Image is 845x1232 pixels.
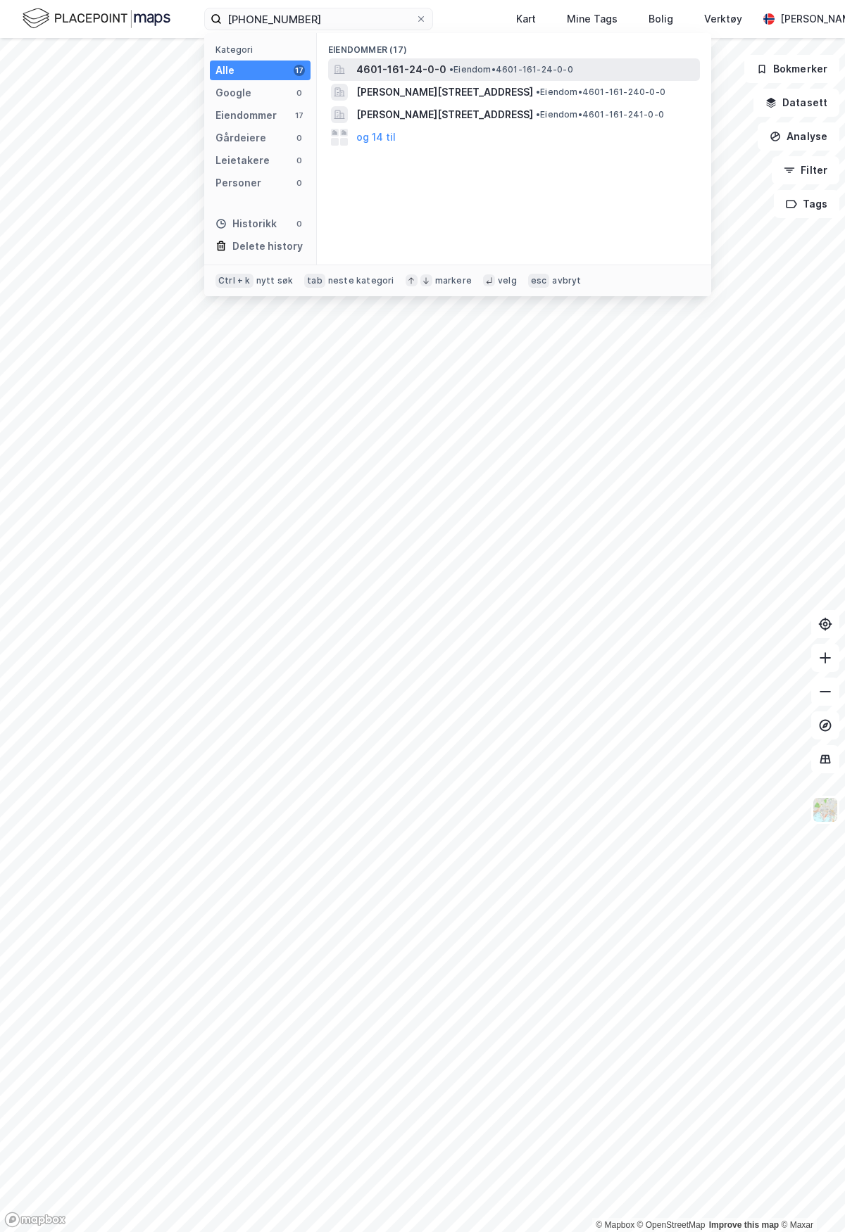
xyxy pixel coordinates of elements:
[356,84,533,101] span: [PERSON_NAME][STREET_ADDRESS]
[356,129,396,146] button: og 14 til
[215,107,277,124] div: Eiendommer
[709,1220,779,1230] a: Improve this map
[294,177,305,189] div: 0
[552,275,581,286] div: avbryt
[294,87,305,99] div: 0
[215,174,261,191] div: Personer
[449,64,573,75] span: Eiendom • 4601-161-24-0-0
[637,1220,706,1230] a: OpenStreetMap
[536,87,540,97] span: •
[649,11,673,27] div: Bolig
[536,87,665,98] span: Eiendom • 4601-161-240-0-0
[215,84,251,101] div: Google
[294,218,305,229] div: 0
[222,8,415,30] input: Søk på adresse, matrikkel, gårdeiere, leietakere eller personer
[812,796,839,823] img: Z
[516,11,536,27] div: Kart
[356,61,446,78] span: 4601-161-24-0-0
[304,274,325,288] div: tab
[328,275,394,286] div: neste kategori
[215,62,234,79] div: Alle
[256,275,294,286] div: nytt søk
[596,1220,634,1230] a: Mapbox
[528,274,550,288] div: esc
[567,11,618,27] div: Mine Tags
[215,274,254,288] div: Ctrl + k
[294,110,305,121] div: 17
[449,64,453,75] span: •
[232,238,303,255] div: Delete history
[536,109,664,120] span: Eiendom • 4601-161-241-0-0
[704,11,742,27] div: Verktøy
[536,109,540,120] span: •
[498,275,517,286] div: velg
[23,6,170,31] img: logo.f888ab2527a4732fd821a326f86c7f29.svg
[758,122,839,151] button: Analyse
[294,132,305,144] div: 0
[294,65,305,76] div: 17
[772,156,839,184] button: Filter
[215,215,277,232] div: Historikk
[775,1164,845,1232] div: Kontrollprogram for chat
[215,152,270,169] div: Leietakere
[435,275,472,286] div: markere
[774,190,839,218] button: Tags
[215,44,311,55] div: Kategori
[4,1212,66,1228] a: Mapbox homepage
[294,155,305,166] div: 0
[317,33,711,58] div: Eiendommer (17)
[356,106,533,123] span: [PERSON_NAME][STREET_ADDRESS]
[753,89,839,117] button: Datasett
[215,129,266,146] div: Gårdeiere
[744,55,839,83] button: Bokmerker
[775,1164,845,1232] iframe: Chat Widget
